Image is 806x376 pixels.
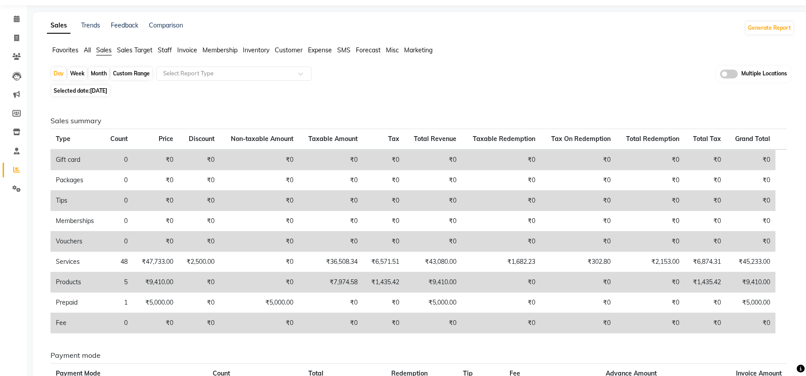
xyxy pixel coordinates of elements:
[51,67,66,80] div: Day
[220,170,299,191] td: ₹0
[133,191,178,211] td: ₹0
[159,135,173,143] span: Price
[356,46,381,54] span: Forecast
[158,46,172,54] span: Staff
[103,293,133,313] td: 1
[541,293,616,313] td: ₹0
[51,313,103,333] td: Fee
[363,170,405,191] td: ₹0
[103,149,133,170] td: 0
[299,231,363,252] td: ₹0
[616,272,685,293] td: ₹0
[726,191,775,211] td: ₹0
[726,252,775,272] td: ₹45,233.00
[405,191,462,211] td: ₹0
[462,170,541,191] td: ₹0
[363,231,405,252] td: ₹0
[405,170,462,191] td: ₹0
[414,135,456,143] span: Total Revenue
[726,149,775,170] td: ₹0
[685,211,726,231] td: ₹0
[363,313,405,333] td: ₹0
[462,149,541,170] td: ₹0
[308,46,332,54] span: Expense
[96,46,112,54] span: Sales
[179,170,220,191] td: ₹0
[363,272,405,293] td: ₹1,435.42
[220,293,299,313] td: ₹5,000.00
[179,211,220,231] td: ₹0
[103,211,133,231] td: 0
[462,293,541,313] td: ₹0
[541,149,616,170] td: ₹0
[84,46,91,54] span: All
[363,252,405,272] td: ₹6,571.51
[220,149,299,170] td: ₹0
[685,313,726,333] td: ₹0
[56,135,70,143] span: Type
[746,22,793,34] button: Generate Report
[616,313,685,333] td: ₹0
[299,313,363,333] td: ₹0
[111,21,138,29] a: Feedback
[405,231,462,252] td: ₹0
[626,135,679,143] span: Total Redemption
[386,46,399,54] span: Misc
[299,252,363,272] td: ₹36,508.34
[51,293,103,313] td: Prepaid
[685,191,726,211] td: ₹0
[462,231,541,252] td: ₹0
[616,170,685,191] td: ₹0
[103,170,133,191] td: 0
[388,135,399,143] span: Tax
[405,313,462,333] td: ₹0
[685,149,726,170] td: ₹0
[103,272,133,293] td: 5
[275,46,303,54] span: Customer
[220,313,299,333] td: ₹0
[735,135,770,143] span: Grand Total
[103,191,133,211] td: 0
[51,231,103,252] td: Vouchers
[541,252,616,272] td: ₹302.80
[133,211,178,231] td: ₹0
[462,272,541,293] td: ₹0
[541,211,616,231] td: ₹0
[179,231,220,252] td: ₹0
[541,272,616,293] td: ₹0
[541,191,616,211] td: ₹0
[51,191,103,211] td: Tips
[52,46,78,54] span: Favorites
[405,211,462,231] td: ₹0
[551,135,611,143] span: Tax On Redemption
[685,231,726,252] td: ₹0
[616,149,685,170] td: ₹0
[177,46,197,54] span: Invoice
[220,211,299,231] td: ₹0
[110,135,128,143] span: Count
[726,313,775,333] td: ₹0
[51,272,103,293] td: Products
[133,231,178,252] td: ₹0
[741,70,787,78] span: Multiple Locations
[299,211,363,231] td: ₹0
[243,46,269,54] span: Inventory
[726,211,775,231] td: ₹0
[616,231,685,252] td: ₹0
[111,67,152,80] div: Custom Range
[363,149,405,170] td: ₹0
[103,252,133,272] td: 48
[299,149,363,170] td: ₹0
[685,272,726,293] td: ₹1,435.42
[299,191,363,211] td: ₹0
[363,191,405,211] td: ₹0
[726,170,775,191] td: ₹0
[726,272,775,293] td: ₹9,410.00
[405,293,462,313] td: ₹5,000.00
[189,135,214,143] span: Discount
[179,252,220,272] td: ₹2,500.00
[179,272,220,293] td: ₹0
[51,252,103,272] td: Services
[405,149,462,170] td: ₹0
[231,135,293,143] span: Non-taxable Amount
